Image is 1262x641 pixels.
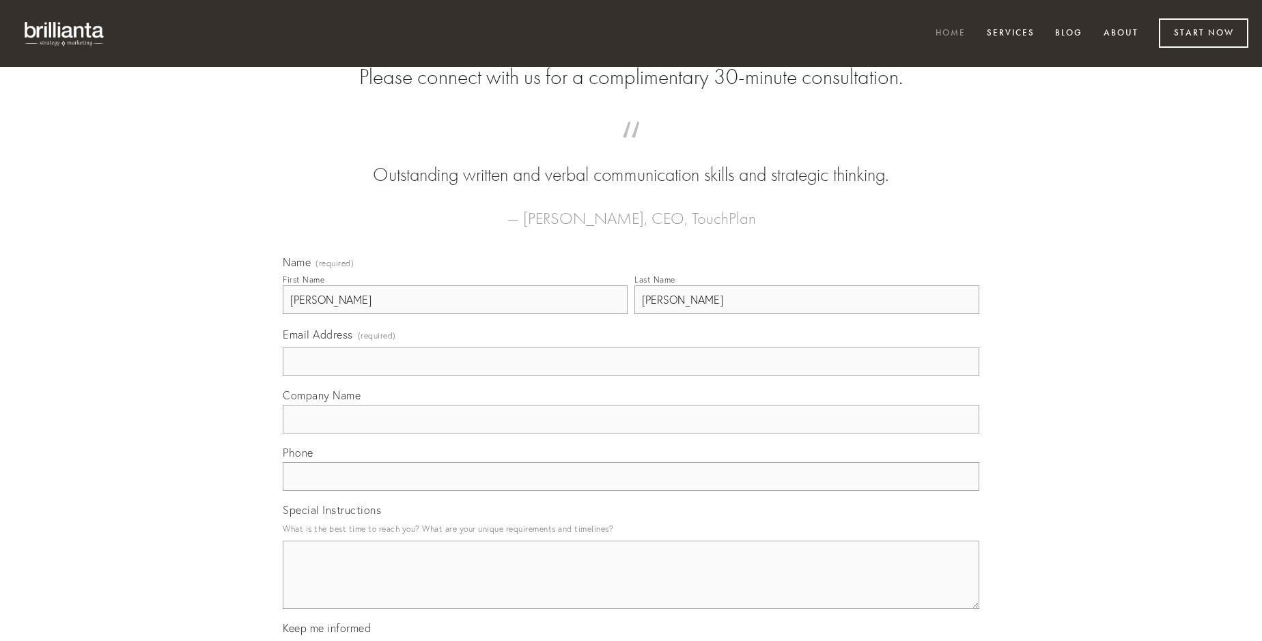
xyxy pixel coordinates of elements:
[283,519,979,538] p: What is the best time to reach you? What are your unique requirements and timelines?
[305,135,957,188] blockquote: Outstanding written and verbal communication skills and strategic thinking.
[358,326,396,345] span: (required)
[283,328,353,341] span: Email Address
[283,388,361,402] span: Company Name
[283,446,313,459] span: Phone
[978,23,1043,45] a: Services
[283,64,979,90] h2: Please connect with us for a complimentary 30-minute consultation.
[634,274,675,285] div: Last Name
[283,255,311,269] span: Name
[305,135,957,162] span: “
[283,274,324,285] div: First Name
[1159,18,1248,48] a: Start Now
[1095,23,1147,45] a: About
[14,14,116,53] img: brillianta - research, strategy, marketing
[305,188,957,232] figcaption: — [PERSON_NAME], CEO, TouchPlan
[283,621,371,635] span: Keep me informed
[1046,23,1091,45] a: Blog
[315,259,354,268] span: (required)
[283,503,381,517] span: Special Instructions
[927,23,974,45] a: Home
